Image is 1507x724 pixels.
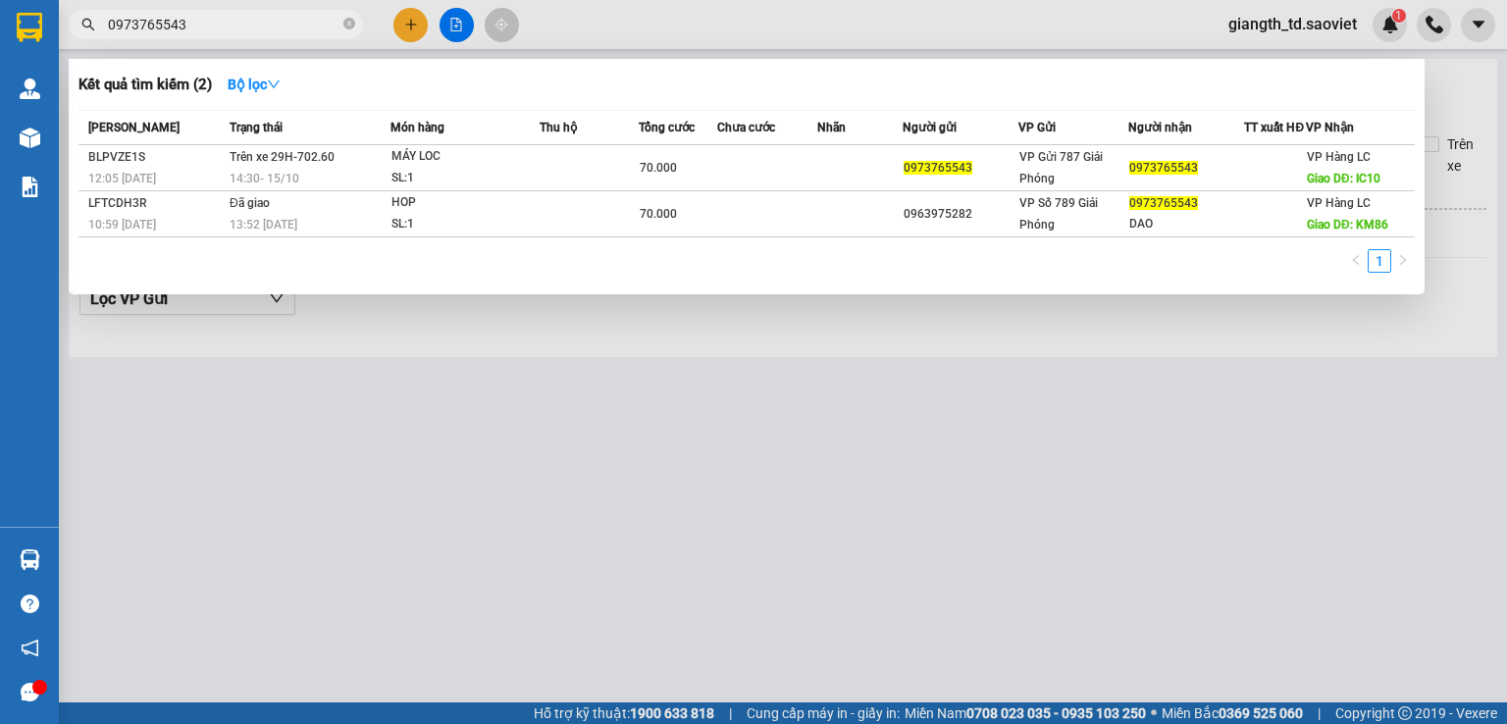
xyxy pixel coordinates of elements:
[343,16,355,34] span: close-circle
[540,121,577,134] span: Thu hộ
[230,172,299,185] span: 14:30 - 15/10
[20,177,40,197] img: solution-icon
[1244,121,1304,134] span: TT xuất HĐ
[717,121,775,134] span: Chưa cước
[230,218,297,232] span: 13:52 [DATE]
[1369,250,1390,272] a: 1
[20,549,40,570] img: warehouse-icon
[88,147,224,168] div: BLPVZE1S
[81,18,95,31] span: search
[640,161,677,175] span: 70.000
[904,204,1018,225] div: 0963975282
[640,207,677,221] span: 70.000
[1391,249,1415,273] li: Next Page
[1129,214,1244,234] div: DAO
[17,13,42,42] img: logo-vxr
[1019,196,1098,232] span: VP Số 789 Giải Phóng
[1307,196,1371,210] span: VP Hàng LC
[1129,196,1198,210] span: 0973765543
[391,168,539,189] div: SL: 1
[817,121,846,134] span: Nhãn
[1307,172,1380,185] span: Giao DĐ: IC10
[212,69,296,100] button: Bộ lọcdown
[1397,254,1409,266] span: right
[390,121,444,134] span: Món hàng
[267,78,281,91] span: down
[1350,254,1362,266] span: left
[230,150,335,164] span: Trên xe 29H-702.60
[21,595,39,613] span: question-circle
[1128,121,1192,134] span: Người nhận
[230,196,270,210] span: Đã giao
[21,683,39,701] span: message
[78,75,212,95] h3: Kết quả tìm kiếm ( 2 )
[1307,150,1371,164] span: VP Hàng LC
[391,214,539,235] div: SL: 1
[21,639,39,657] span: notification
[1129,161,1198,175] span: 0973765543
[88,193,224,214] div: LFTCDH3R
[903,121,957,134] span: Người gửi
[88,172,156,185] span: 12:05 [DATE]
[1344,249,1368,273] li: Previous Page
[1344,249,1368,273] button: left
[1307,218,1388,232] span: Giao DĐ: KM86
[1368,249,1391,273] li: 1
[904,161,972,175] span: 0973765543
[88,218,156,232] span: 10:59 [DATE]
[88,121,180,134] span: [PERSON_NAME]
[228,77,281,92] strong: Bộ lọc
[1018,121,1056,134] span: VP Gửi
[20,128,40,148] img: warehouse-icon
[639,121,695,134] span: Tổng cước
[20,78,40,99] img: warehouse-icon
[1391,249,1415,273] button: right
[108,14,339,35] input: Tìm tên, số ĐT hoặc mã đơn
[343,18,355,29] span: close-circle
[230,121,283,134] span: Trạng thái
[1306,121,1354,134] span: VP Nhận
[391,192,539,214] div: HOP
[391,146,539,168] div: MÁY LOC
[1019,150,1103,185] span: VP Gửi 787 Giải Phóng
